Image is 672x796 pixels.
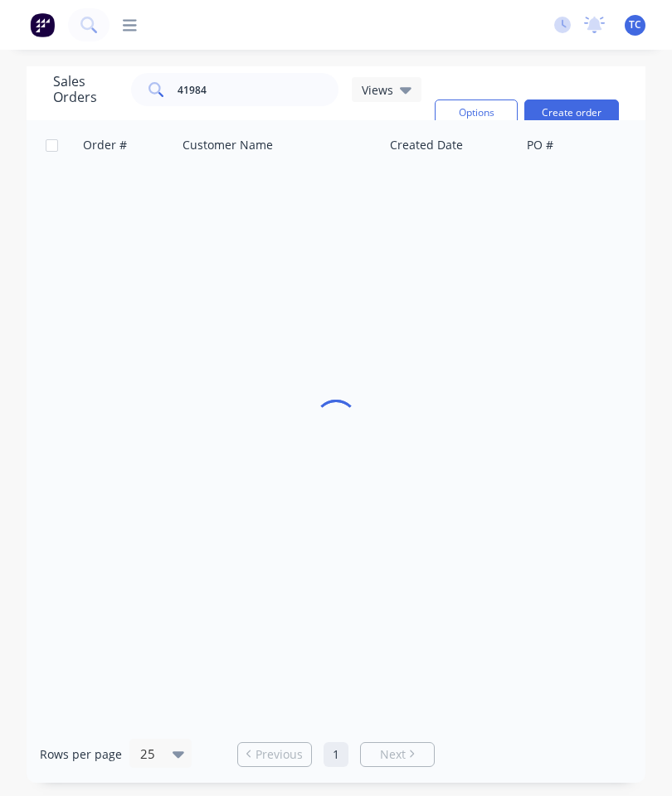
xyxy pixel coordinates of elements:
a: Page 1 is your current page [324,742,348,767]
span: TC [629,17,641,32]
h1: Sales Orders [53,74,118,105]
button: Create order [524,99,619,126]
a: Previous page [238,746,311,763]
ul: Pagination [231,742,441,767]
button: Options [435,99,518,126]
div: Created Date [390,137,463,153]
span: Views [362,81,393,99]
span: Previous [256,746,303,763]
div: PO # [527,137,553,153]
span: Next [380,746,406,763]
span: Rows per page [40,746,122,763]
div: Customer Name [183,137,273,153]
input: Search... [178,73,339,106]
div: Order # [83,137,127,153]
a: Next page [361,746,434,763]
img: Factory [30,12,55,37]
